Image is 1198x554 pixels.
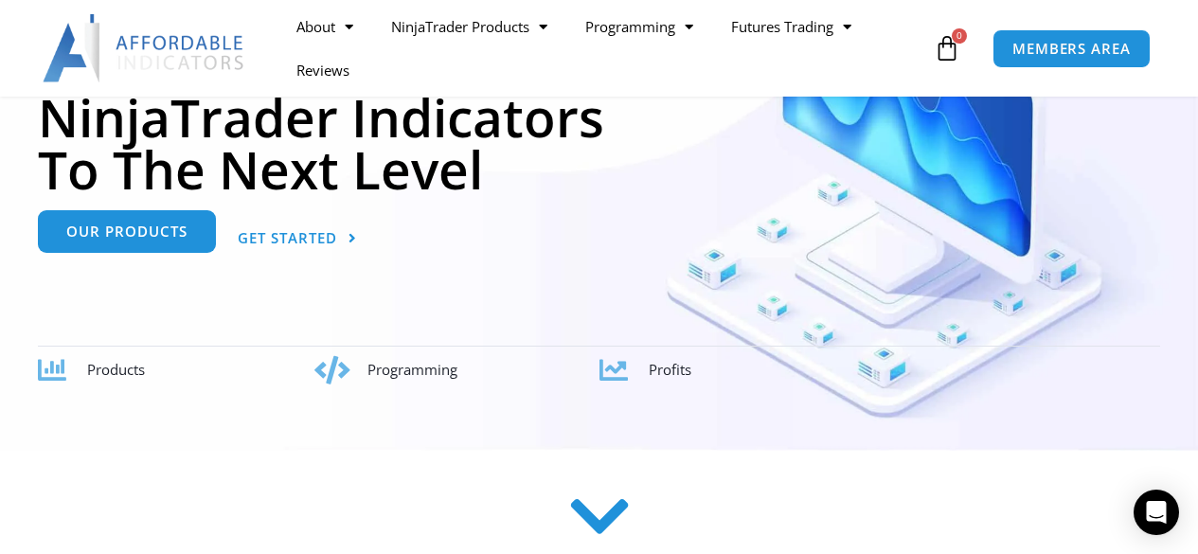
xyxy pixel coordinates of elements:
[372,5,566,48] a: NinjaTrader Products
[277,5,372,48] a: About
[712,5,870,48] a: Futures Trading
[38,91,1160,195] h1: NinjaTrader Indicators To The Next Level
[1134,490,1179,535] div: Open Intercom Messenger
[992,29,1151,68] a: MEMBERS AREA
[277,48,368,92] a: Reviews
[238,231,337,245] span: Get Started
[649,360,691,379] span: Profits
[367,360,457,379] span: Programming
[238,218,357,260] a: Get Started
[905,21,989,76] a: 0
[277,5,929,92] nav: Menu
[1012,42,1131,56] span: MEMBERS AREA
[66,224,188,239] span: Our Products
[43,14,246,82] img: LogoAI | Affordable Indicators – NinjaTrader
[952,28,967,44] span: 0
[38,210,216,253] a: Our Products
[566,5,712,48] a: Programming
[87,360,145,379] span: Products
